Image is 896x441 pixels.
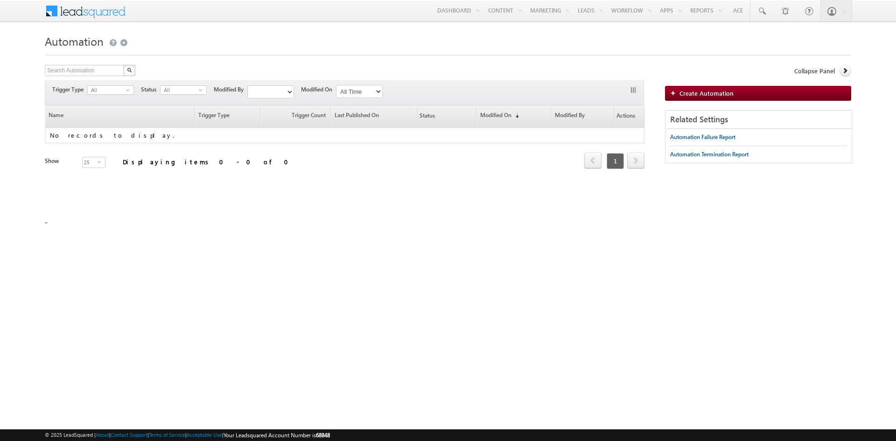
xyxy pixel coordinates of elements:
[477,105,551,127] a: Modified On(sorted descending)
[149,432,185,438] a: Terms of Service
[670,146,749,163] a: Automation Termination Report
[552,105,614,127] a: Modified By
[670,133,735,141] div: Automation Failure Report
[126,88,133,92] span: select
[45,34,104,49] span: Automation
[418,106,435,127] span: Status
[331,105,417,127] a: Last Published On
[261,105,330,127] a: Trigger Count
[96,432,109,438] a: About
[45,431,330,440] span: © 2025 LeadSquared | | | | |
[670,129,735,146] a: Automation Failure Report
[161,86,199,94] span: All
[615,106,635,127] span: Actions
[665,111,852,129] div: Related Settings
[670,90,679,96] img: add_icon.png
[670,150,749,159] div: Automation Termination Report
[584,153,602,168] span: prev
[83,157,98,168] span: 25
[584,154,602,168] a: prev
[123,156,294,167] div: Displaying items 0 - 0 of 0
[98,160,105,164] span: select
[214,85,247,94] span: Modified By
[301,85,336,94] span: Modified On
[111,432,147,438] a: Contact Support
[187,432,222,438] a: Acceptable Use
[511,112,519,119] span: (sorted descending)
[127,68,132,72] img: Search
[52,85,87,94] span: Trigger Type
[45,105,194,127] a: Name
[316,432,330,439] span: 68848
[794,67,835,75] span: Collapse Panel
[627,153,644,168] span: next
[224,432,330,439] span: Your Leadsquared Account Number is
[679,89,734,97] span: Create Automation
[607,153,624,169] span: 1
[88,86,126,94] span: All
[45,157,75,165] div: Show
[45,31,851,265] div: _
[45,128,644,143] td: No records to display.
[627,154,644,168] a: next
[141,85,160,94] span: Status
[199,88,206,92] span: select
[195,105,260,127] a: Trigger Type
